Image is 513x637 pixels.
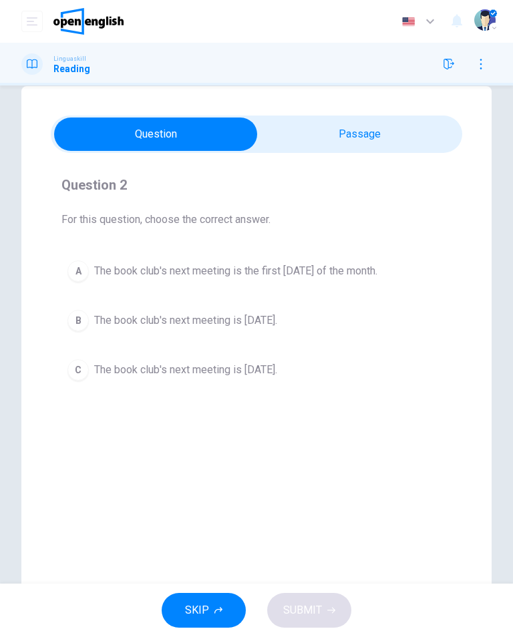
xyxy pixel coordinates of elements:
[94,312,277,329] span: The book club's next meeting is [DATE].
[61,304,452,337] button: BThe book club's next meeting is [DATE].
[474,9,496,31] img: Profile picture
[61,353,452,387] button: CThe book club's next meeting is [DATE].
[61,254,452,288] button: AThe book club's next meeting is the first [DATE] of the month.
[61,212,452,228] span: For this question, choose the correct answer.
[67,260,89,282] div: A
[67,359,89,381] div: C
[61,174,452,196] h4: Question 2
[21,11,43,32] button: open mobile menu
[185,601,209,620] span: SKIP
[53,54,86,63] span: Linguaskill
[162,593,246,628] button: SKIP
[53,63,90,74] h1: Reading
[67,310,89,331] div: B
[400,17,417,27] img: en
[94,263,377,279] span: The book club's next meeting is the first [DATE] of the month.
[94,362,277,378] span: The book club's next meeting is [DATE].
[53,8,124,35] img: OpenEnglish logo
